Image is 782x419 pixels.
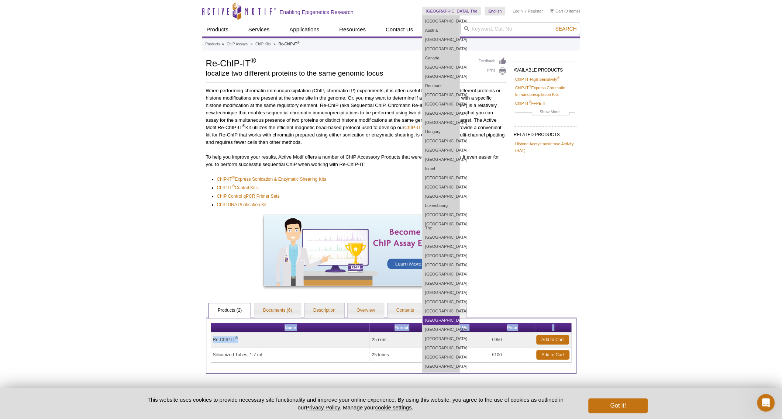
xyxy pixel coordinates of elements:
td: Siliconized Tubes, 1.7 ml [211,347,370,363]
a: Description [304,303,344,318]
a: [GEOGRAPHIC_DATA] [423,17,459,26]
a: [GEOGRAPHIC_DATA] [423,35,459,44]
a: [GEOGRAPHIC_DATA] [423,183,459,192]
a: Add to Cart [536,335,569,344]
a: Luxembourg [423,201,459,210]
a: ChIP Kits [255,41,271,48]
li: | [525,7,526,15]
sup: ® [232,176,235,180]
a: Hungary [423,127,459,136]
a: [GEOGRAPHIC_DATA] [423,307,459,316]
a: Services [244,22,274,37]
p: To help you improve your results, Active Motif offers a number of ChIP Accessory Products that we... [206,153,506,168]
li: » [273,42,276,46]
td: €950 [490,332,534,347]
h2: RELATED PRODUCTS [514,126,576,139]
img: Become a ChIP Assay Expert [264,215,448,286]
a: [GEOGRAPHIC_DATA] [423,251,459,260]
li: » [251,42,253,46]
sup: ® [557,76,559,80]
a: Israel [423,164,459,173]
sup: ® [242,124,245,128]
button: Got it! [588,398,647,413]
a: [GEOGRAPHIC_DATA] [423,325,459,334]
a: ChIP-IT®Express Kits [404,125,451,130]
a: [GEOGRAPHIC_DATA] [423,343,459,353]
a: [GEOGRAPHIC_DATA] [423,279,459,288]
a: Documents (6) [254,303,301,318]
a: [GEOGRAPHIC_DATA] [423,192,459,201]
a: [GEOGRAPHIC_DATA] [423,173,459,183]
a: [GEOGRAPHIC_DATA] [423,118,459,127]
a: [GEOGRAPHIC_DATA] [423,270,459,279]
a: Applications [285,22,324,37]
a: Contents [387,303,423,318]
sup: ® [297,41,299,45]
a: [GEOGRAPHIC_DATA] [423,136,459,146]
p: When performing chromatin immunoprecipitation (ChIP, chromatin IP) experiments, it is often usefu... [206,87,506,146]
td: €100 [490,347,534,363]
a: [GEOGRAPHIC_DATA] [423,210,459,219]
a: ChIP-IT High Sensitivity® [515,76,559,83]
a: Overview [348,303,384,318]
a: [GEOGRAPHIC_DATA] [423,155,459,164]
a: [GEOGRAPHIC_DATA] [423,362,459,371]
button: cookie settings [375,404,411,411]
h1: Re-ChIP-IT [206,57,471,68]
a: ChIP-IT®FFPE II [515,100,545,107]
a: Login [513,8,523,14]
h2: localize two different proteins to the same genomic locus [206,70,471,77]
a: Products (2) [209,303,251,318]
th: Format [370,323,433,332]
a: [GEOGRAPHIC_DATA] [423,233,459,242]
a: [GEOGRAPHIC_DATA] [423,44,459,53]
a: Canada [423,53,459,63]
td: 25 tubes [370,347,433,363]
a: [GEOGRAPHIC_DATA] [423,242,459,251]
a: English [485,7,505,15]
a: Resources [335,22,370,37]
a: [GEOGRAPHIC_DATA] [423,72,459,81]
sup: ® [529,85,531,89]
a: ChIP-IT®Control Kits [217,184,258,191]
a: [GEOGRAPHIC_DATA] [423,297,459,307]
a: Print [479,67,506,75]
sup: ® [232,184,235,188]
li: » [222,42,224,46]
a: ChIP-IT®Express Chromatin Immunoprecipitation Kits [515,84,575,98]
img: Your Cart [550,9,554,13]
a: Show More [515,108,575,117]
th: Price [490,323,534,332]
iframe: Intercom live chat [757,394,775,412]
span: Search [555,26,576,32]
a: [GEOGRAPHIC_DATA] [423,353,459,362]
a: Contact Us [381,22,417,37]
a: ChIP Control qPCR Primer Sets [217,193,280,200]
li: Re-ChIP-IT [279,42,300,46]
a: Register [528,8,543,14]
a: [GEOGRAPHIC_DATA] [423,260,459,270]
a: Cart [550,8,563,14]
a: [GEOGRAPHIC_DATA] [423,109,459,118]
a: [GEOGRAPHIC_DATA] [423,334,459,343]
th: Name [211,323,370,332]
sup: ® [251,56,256,65]
td: Re-ChIP-IT [211,332,370,347]
a: Products [202,22,233,37]
a: [GEOGRAPHIC_DATA] [423,146,459,155]
a: ChIP-IT®Express Sonication & Enzymatic Shearing Kits [217,176,326,183]
a: [GEOGRAPHIC_DATA] [423,316,459,325]
h2: Enabling Epigenetics Research [280,9,354,15]
a: [GEOGRAPHIC_DATA], The [422,7,481,15]
sup: ® [529,100,531,104]
li: (0 items) [550,7,580,15]
a: [GEOGRAPHIC_DATA] [423,63,459,72]
a: Add to Cart [536,350,569,360]
td: 25 rxns [370,332,433,347]
a: ChIP Assays [227,41,248,48]
a: Products [206,41,220,48]
input: Keyword, Cat. No. [460,22,580,35]
th: Cat No. [433,323,490,332]
td: 53016 [433,332,490,347]
button: Search [553,25,579,32]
